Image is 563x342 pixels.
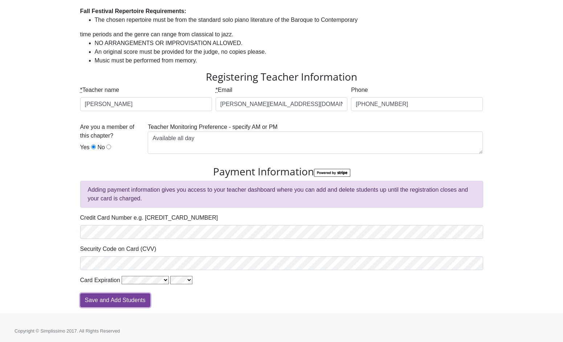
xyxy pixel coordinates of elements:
label: Teacher name [80,86,119,94]
label: Email [216,86,232,94]
li: NO ARRANGEMENTS OR IMPROVISATION ALLOWED. [95,39,483,48]
input: Save and Add Students [80,293,150,307]
div: Teacher Monitoring Preference - specify AM or PM [146,123,485,160]
label: No [98,143,105,152]
label: Security Code on Card (CVV) [80,245,156,253]
h3: Registering Teacher Information [80,71,483,83]
label: Are you a member of this chapter? [80,123,144,140]
li: An original score must be provided for the judge, no copies please. [95,48,483,56]
label: Card Expiration [80,276,120,285]
strong: Fall Festival Repertoire Requirements: [80,8,187,14]
li: The chosen repertoire must be from the standard solo piano literature of the Baroque to Contemporary [95,16,483,24]
img: StripeBadge-6abf274609356fb1c7d224981e4c13d8e07f95b5cc91948bd4e3604f74a73e6b.png [314,169,350,177]
abbr: required [216,87,218,93]
label: Phone [351,86,368,94]
li: Music must be performed from memory. [95,56,483,65]
p: Copyright © Simplissimo 2017. All Rights Reserved [15,327,548,334]
div: Adding payment information gives you access to your teacher dashboard where you can add and delet... [80,181,483,208]
div: time periods and the genre can range from classical to jazz. [80,30,483,39]
label: Credit Card Number e.g. [CREDIT_CARD_NUMBER] [80,213,218,222]
label: Yes [80,143,90,152]
abbr: required [80,87,82,93]
h3: Payment Information [80,166,483,178]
